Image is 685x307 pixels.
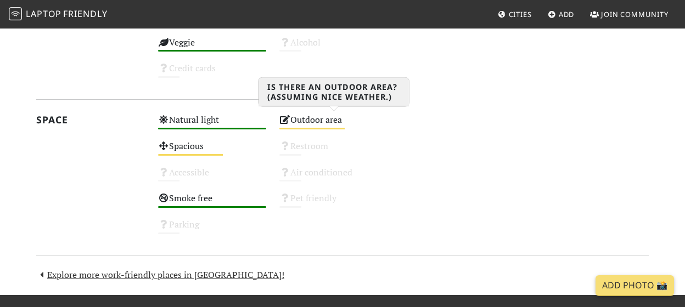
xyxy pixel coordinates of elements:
div: Veggie [151,35,273,61]
div: Accessible [151,164,273,191]
div: Natural light [151,112,273,138]
div: Air conditioned [273,164,395,191]
div: Restroom [273,138,395,164]
span: Cities [509,9,532,19]
a: Add [543,4,579,24]
img: LaptopFriendly [9,7,22,20]
div: Outdoor area [273,112,395,138]
span: Join Community [601,9,669,19]
div: Spacious [151,138,273,164]
div: Pet friendly [273,190,395,217]
h3: Is there an outdoor area? (Assuming nice weather.) [259,78,409,106]
div: Credit cards [151,60,273,87]
span: Friendly [63,8,107,20]
span: Laptop [26,8,61,20]
a: Explore more work-friendly places in [GEOGRAPHIC_DATA]! [36,269,284,281]
a: Add Photo 📸 [596,275,674,296]
div: Parking [151,217,273,243]
div: Smoke free [151,190,273,217]
a: Join Community [586,4,673,24]
a: Cities [493,4,536,24]
div: Alcohol [273,35,395,61]
span: Add [559,9,575,19]
h2: Space [36,114,145,126]
a: LaptopFriendly LaptopFriendly [9,5,108,24]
